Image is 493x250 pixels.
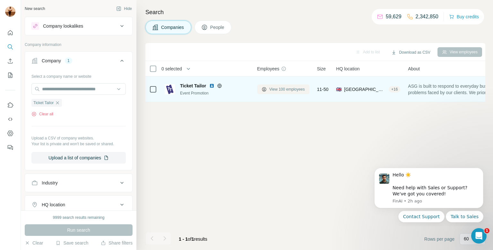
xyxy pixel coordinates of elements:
[257,85,309,94] button: View 100 employees
[5,128,15,139] button: Dashboard
[31,135,126,141] p: Upload a CSV of company websites.
[31,71,126,79] div: Select a company name or website
[31,141,126,147] p: Your list is private and won't be saved or shared.
[161,24,185,31] span: Companies
[336,66,359,72] span: HQ location
[408,66,420,72] span: About
[53,215,105,220] div: 9999 search results remaining
[5,41,15,53] button: Search
[317,86,329,93] span: 11-50
[25,175,132,191] button: Industry
[5,27,15,39] button: Quick start
[180,83,206,89] span: Ticket Tailor
[25,240,43,246] button: Clear
[31,111,53,117] button: Clear all
[471,228,487,244] iframe: Intercom live chat
[101,240,133,246] button: Share filters
[257,66,279,72] span: Employees
[464,236,469,242] p: 60
[424,236,454,242] span: Rows per page
[56,240,88,246] button: Save search
[387,48,435,57] button: Download as CSV
[42,58,61,64] div: Company
[210,24,225,31] span: People
[31,152,126,164] button: Upload a list of companies
[188,237,192,242] span: of
[165,84,175,94] img: Logo of Ticket Tailor
[42,201,65,208] div: HQ location
[317,66,326,72] span: Size
[25,197,132,212] button: HQ location
[389,86,400,92] div: + 16
[145,8,485,17] h4: Search
[336,86,342,93] span: 🇬🇧
[5,69,15,81] button: My lists
[209,83,214,88] img: LinkedIn logo
[5,113,15,125] button: Use Surfe API
[33,100,54,106] span: Ticket Tailor
[25,42,133,48] p: Company information
[25,18,132,34] button: Company lookalikes
[43,23,83,29] div: Company lookalikes
[192,237,194,242] span: 1
[179,237,207,242] span: results
[179,237,188,242] span: 1 - 1
[25,6,45,12] div: New search
[449,12,479,21] button: Buy credits
[365,162,493,226] iframe: Intercom notifications message
[161,66,182,72] span: 0 selected
[416,13,438,21] p: 2,342,850
[344,86,386,93] span: [GEOGRAPHIC_DATA], [GEOGRAPHIC_DATA]
[25,53,132,71] button: Company1
[42,180,58,186] div: Industry
[484,228,489,233] span: 1
[5,6,15,17] img: Avatar
[5,142,15,153] button: Feedback
[269,86,305,92] span: View 100 employees
[5,55,15,67] button: Enrich CSV
[180,90,249,96] div: Event Promotion
[386,13,402,21] p: 59,629
[5,99,15,111] button: Use Surfe on LinkedIn
[112,4,136,13] button: Hide
[65,58,72,64] div: 1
